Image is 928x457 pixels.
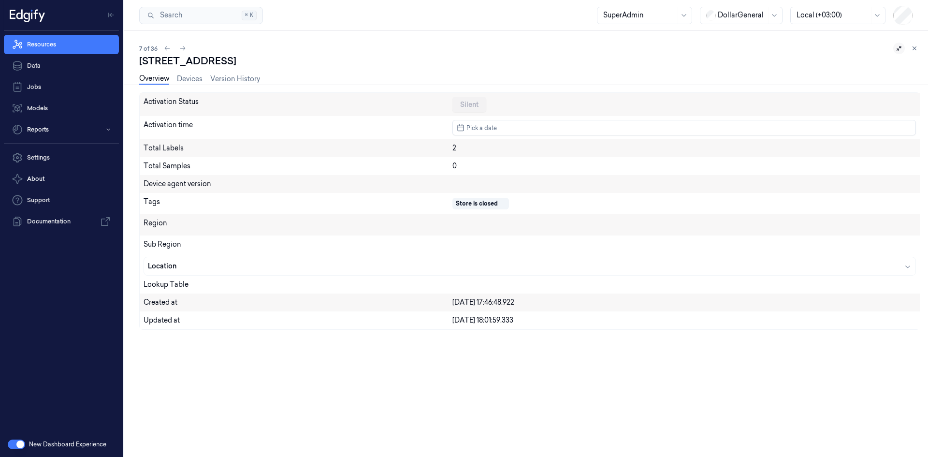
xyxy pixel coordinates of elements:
[452,97,486,112] div: Silent
[4,169,119,189] button: About
[4,99,119,118] a: Models
[4,120,119,139] button: Reports
[4,35,119,54] a: Resources
[144,239,452,253] div: Sub Region
[144,218,452,232] div: Region
[452,120,916,135] button: Pick a date
[144,257,915,275] button: Location
[148,261,453,271] div: Location
[452,161,916,171] div: 0
[456,199,498,208] div: Store is closed
[4,212,119,231] a: Documentation
[464,123,497,133] span: Pick a date
[139,7,263,24] button: Search⌘K
[144,120,452,135] div: Activation time
[4,77,119,97] a: Jobs
[144,161,452,171] div: Total Samples
[452,143,916,153] div: 2
[452,315,916,325] div: [DATE] 18:01:59.333
[103,7,119,23] button: Toggle Navigation
[144,280,916,290] div: Lookup Table
[4,56,119,75] a: Data
[144,143,452,153] div: Total Labels
[144,315,452,325] div: Updated at
[4,191,119,210] a: Support
[210,74,260,84] a: Version History
[144,179,452,189] div: Device agent version
[144,97,452,112] div: Activation Status
[139,44,158,53] span: 7 of 36
[139,54,236,68] div: [STREET_ADDRESS]
[144,297,452,308] div: Created at
[156,10,182,20] span: Search
[139,74,169,85] a: Overview
[452,297,916,308] div: [DATE] 17:46:48.922
[4,148,119,167] a: Settings
[144,197,452,210] div: Tags
[177,74,203,84] a: Devices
